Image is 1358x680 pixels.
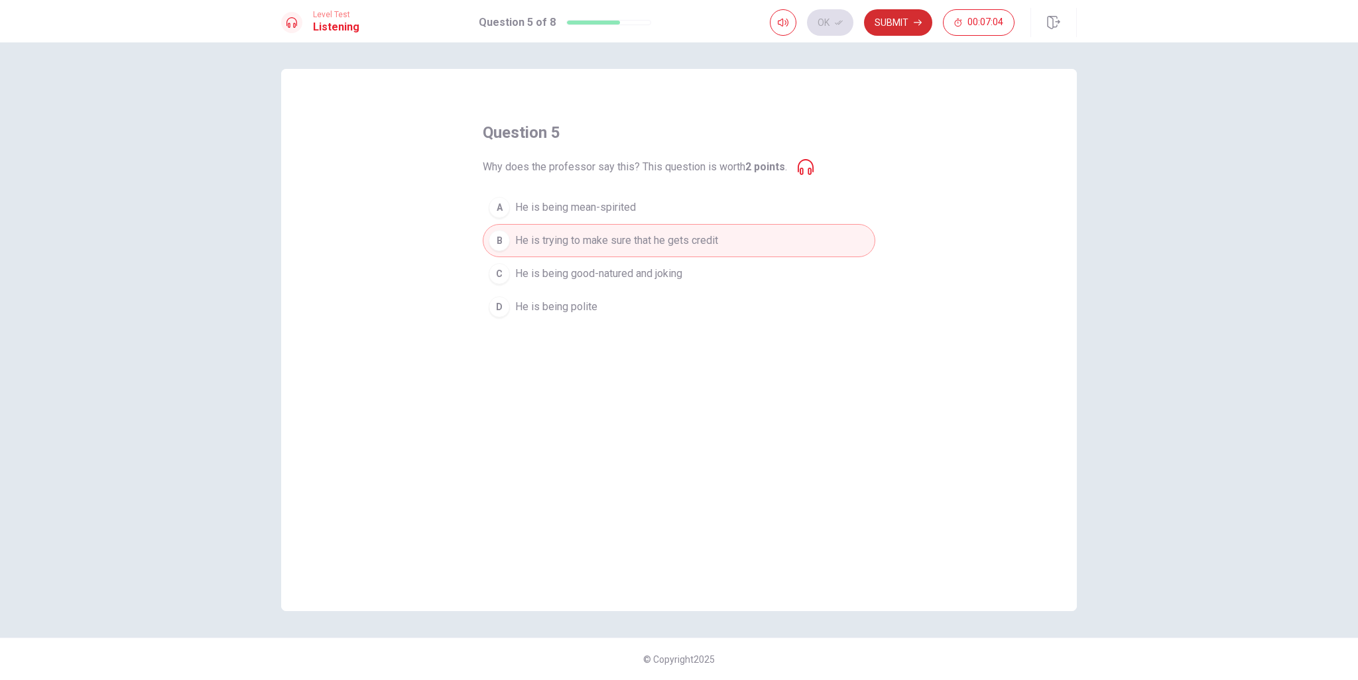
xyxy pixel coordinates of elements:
span: He is being mean-spirited [515,199,636,215]
button: Submit [864,9,932,36]
button: DHe is being polite [483,290,875,323]
div: B [489,230,510,251]
h4: question 5 [483,122,560,143]
span: He is being polite [515,299,597,315]
span: Why does the professor say this? This question is worth . [483,159,787,175]
h1: Listening [313,19,359,35]
span: Level Test [313,10,359,19]
span: He is being good-natured and joking [515,266,682,282]
button: AHe is being mean-spirited [483,191,875,224]
b: 2 points [745,160,785,173]
span: He is trying to make sure that he gets credit [515,233,718,249]
button: 00:07:04 [943,9,1015,36]
span: © Copyright 2025 [643,654,715,665]
button: CHe is being good-natured and joking [483,257,875,290]
button: BHe is trying to make sure that he gets credit [483,224,875,257]
h1: Question 5 of 8 [479,15,556,30]
div: D [489,296,510,317]
div: A [489,197,510,218]
span: 00:07:04 [967,17,1003,28]
div: C [489,263,510,284]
